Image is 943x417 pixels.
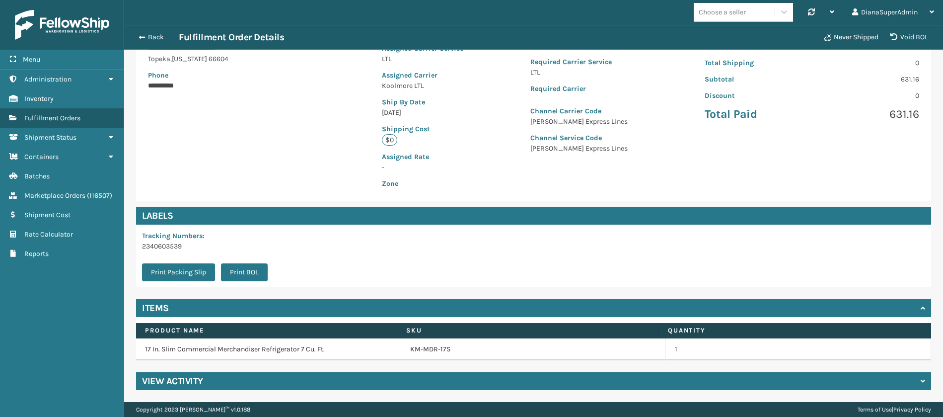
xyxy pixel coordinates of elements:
td: 1 [666,338,931,360]
p: Channel Service Code [530,133,646,143]
h4: Items [142,302,169,314]
p: Copyright 2023 [PERSON_NAME]™ v 1.0.188 [136,402,250,417]
p: - [382,162,472,172]
p: 0 [818,90,919,101]
td: 17 In. Slim Commercial Merchandiser Refrigerator 7 Cu. Ft. [136,338,401,360]
span: 66604 [209,55,228,63]
span: Shipment Cost [24,211,71,219]
a: Privacy Policy [893,406,931,413]
h3: Fulfillment Order Details [179,31,284,43]
label: Quantity [668,326,911,335]
p: Total Shipping [705,58,806,68]
a: Terms of Use [858,406,892,413]
span: Reports [24,250,49,258]
span: ( 116507 ) [87,191,112,200]
button: Never Shipped [818,27,884,47]
p: Koolmore LTL [382,81,472,91]
p: [PERSON_NAME] Express Lines [530,116,646,127]
h4: View Activity [142,375,203,387]
span: , [170,55,172,63]
p: LTL [382,54,472,64]
img: logo [15,10,109,40]
span: Inventory [24,94,54,103]
div: | [858,402,931,417]
button: Print Packing Slip [142,263,215,281]
i: VOIDBOL [890,33,897,40]
p: 631.16 [818,74,919,84]
label: SKU [406,326,649,335]
p: 631.16 [818,107,919,122]
span: [US_STATE] [172,55,207,63]
p: Required Carrier [530,83,646,94]
a: KM-MDR-17S [410,344,450,354]
span: Rate Calculator [24,230,73,239]
p: [PERSON_NAME] Express Lines [530,143,646,154]
p: Assigned Carrier [382,70,472,81]
span: Batches [24,172,50,180]
span: Tracking Numbers : [142,232,205,240]
button: Void BOL [884,27,934,47]
p: [DATE] [382,107,472,118]
p: Shipping Cost [382,124,472,134]
p: Discount [705,90,806,101]
span: Topeka [148,55,170,63]
p: Total Paid [705,107,806,122]
i: Never Shipped [824,34,831,41]
p: LTL [530,67,646,78]
span: Containers [24,153,59,161]
span: Administration [24,75,72,83]
p: Assigned Rate [382,152,472,162]
span: Shipment Status [24,133,76,142]
span: Fulfillment Orders [24,114,80,122]
span: Menu [23,55,40,64]
p: 2340603539 [142,241,274,251]
p: Zone [382,178,472,189]
p: $0 [382,134,397,146]
p: Required Carrier Service [530,57,646,67]
label: Product Name [145,326,388,335]
p: 0 [818,58,919,68]
div: Choose a seller [699,7,746,17]
p: Phone [148,70,323,81]
h4: Labels [136,207,931,225]
button: Print BOL [221,263,268,281]
p: Channel Carrier Code [530,106,646,116]
button: Back [133,33,179,42]
span: Marketplace Orders [24,191,85,200]
p: Subtotal [705,74,806,84]
p: Ship By Date [382,97,472,107]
